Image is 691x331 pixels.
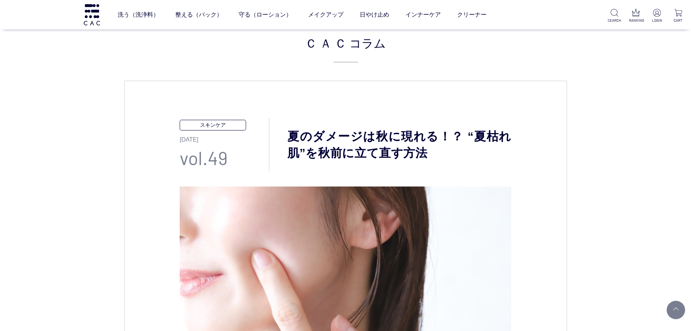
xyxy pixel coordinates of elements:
[349,34,386,52] span: コラム
[124,34,567,62] h2: ＣＡＣ
[629,18,643,23] p: RANKING
[118,4,159,25] a: 洗う（洗浄料）
[671,18,685,23] p: CART
[608,18,621,23] p: SEARCH
[83,4,101,25] img: logo
[650,9,664,23] a: LOGIN
[671,9,685,23] a: CART
[180,144,269,172] p: vol.49
[629,9,643,23] a: RANKING
[457,4,487,25] a: クリーナー
[360,4,389,25] a: 日やけ止め
[175,4,222,25] a: 整える（パック）
[180,120,246,130] p: スキンケア
[239,4,292,25] a: 守る（ローション）
[405,4,441,25] a: インナーケア
[308,4,343,25] a: メイクアップ
[650,18,664,23] p: LOGIN
[608,9,621,23] a: SEARCH
[180,130,269,144] p: [DATE]
[269,128,511,161] h1: 夏のダメージは秋に現れる！？ “夏枯れ肌”を秋前に立て直す方法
